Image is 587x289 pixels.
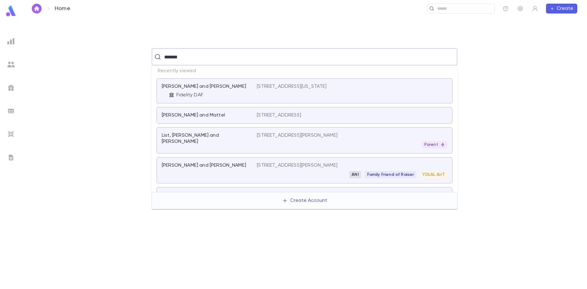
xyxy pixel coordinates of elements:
p: Fidelity DAF [176,92,203,98]
span: YDLAL AirT [420,172,447,177]
button: Create [546,4,577,13]
button: Create Account [277,195,332,206]
span: Family Friend of Raiser [365,172,417,177]
img: letters_grey.7941b92b52307dd3b8a917253454ce1c.svg [7,154,15,161]
img: home_white.a664292cf8c1dea59945f0da9f25487c.svg [33,6,40,11]
p: [STREET_ADDRESS] [257,112,301,118]
img: campaigns_grey.99e729a5f7ee94e3726e6486bddda8f1.svg [7,84,15,91]
div: Parent [422,141,447,148]
img: batches_grey.339ca447c9d9533ef1741baa751efc33.svg [7,107,15,115]
img: reports_grey.c525e4749d1bce6a11f5fe2a8de1b229.svg [7,38,15,45]
p: Recently viewed [152,65,457,76]
p: Parent [424,142,445,147]
p: [PERSON_NAME] and [PERSON_NAME] [162,162,246,169]
p: [STREET_ADDRESS][PERSON_NAME] [257,132,338,139]
img: logo [5,5,17,17]
span: ANI [349,172,361,177]
p: Home [55,5,70,12]
img: imports_grey.530a8a0e642e233f2baf0ef88e8c9fcb.svg [7,131,15,138]
p: List, [PERSON_NAME] and [PERSON_NAME] [162,132,249,145]
p: [PERSON_NAME] and Mattel [162,112,225,118]
img: students_grey.60c7aba0da46da39d6d829b817ac14fc.svg [7,61,15,68]
p: [PERSON_NAME] and [PERSON_NAME] [162,83,246,90]
p: [STREET_ADDRESS][US_STATE] [257,83,327,90]
p: [STREET_ADDRESS][PERSON_NAME] [257,162,338,169]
